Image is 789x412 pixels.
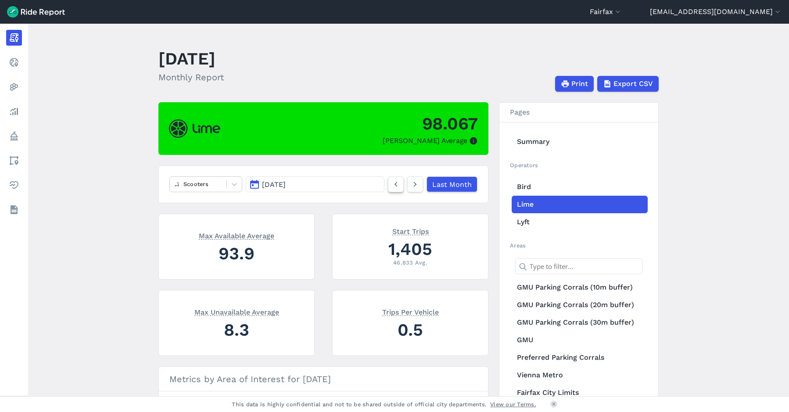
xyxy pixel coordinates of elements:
h3: Metrics by Area of Interest for [DATE] [159,367,488,391]
span: Max Unavailable Average [194,307,279,316]
div: 1,405 [343,237,477,261]
button: Fairfax [590,7,622,17]
button: Print [555,76,594,92]
img: Lime [169,119,220,138]
a: GMU Parking Corrals (20m buffer) [512,296,648,314]
a: Realtime [6,54,22,70]
a: Lime [512,196,648,213]
a: Preferred Parking Corrals [512,349,648,366]
h2: Monthly Report [158,71,224,84]
span: [DATE] [262,180,286,189]
div: 93.9 [169,241,304,265]
button: [EMAIL_ADDRESS][DOMAIN_NAME] [650,7,782,17]
input: Type to filter... [515,258,642,274]
a: Summary [512,133,648,150]
a: Fairfax City Limits [512,384,648,401]
button: Export CSV [597,76,659,92]
a: Analyze [6,104,22,119]
div: 0.5 [343,318,477,342]
span: Start Trips [392,226,429,235]
div: 46.833 Avg. [343,258,477,267]
a: Heatmaps [6,79,22,95]
a: Report [6,30,22,46]
a: Last Month [427,176,477,192]
h2: Areas [510,241,648,250]
div: 98.067 [422,111,478,136]
a: Bird [512,178,648,196]
span: Max Available Average [199,231,274,240]
a: Datasets [6,202,22,218]
a: View our Terms. [490,400,536,408]
a: Health [6,177,22,193]
a: Policy [6,128,22,144]
a: GMU [512,331,648,349]
div: 8.3 [169,318,304,342]
h3: Pages [499,103,658,122]
span: Export CSV [613,79,653,89]
div: [PERSON_NAME] Average [383,136,478,146]
img: Ride Report [7,6,65,18]
a: Vienna Metro [512,366,648,384]
a: GMU Parking Corrals (30m buffer) [512,314,648,331]
button: [DATE] [246,176,384,192]
span: Print [571,79,588,89]
h2: Operators [510,161,648,169]
a: Areas [6,153,22,168]
h1: [DATE] [158,47,224,71]
a: Lyft [512,213,648,231]
span: Trips Per Vehicle [382,307,439,316]
a: GMU Parking Corrals (10m buffer) [512,279,648,296]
